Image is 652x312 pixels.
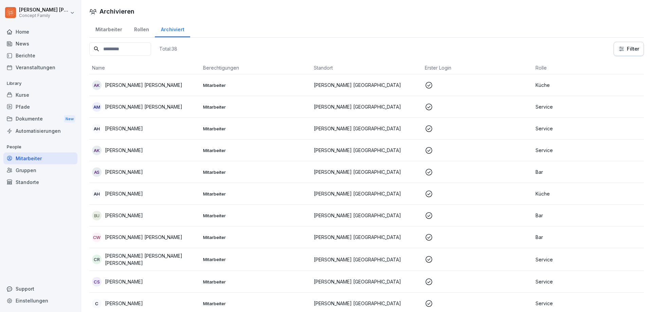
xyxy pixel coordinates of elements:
[422,61,533,74] th: Erster Login
[203,82,309,88] p: Mitarbeiter
[92,211,102,220] div: BU
[533,61,644,74] th: Rolle
[203,147,309,153] p: Mitarbeiter
[3,295,77,307] a: Einstellungen
[3,283,77,295] div: Support
[314,300,419,307] p: [PERSON_NAME] [GEOGRAPHIC_DATA]
[203,104,309,110] p: Mitarbeiter
[105,278,143,285] p: [PERSON_NAME]
[19,7,69,13] p: [PERSON_NAME] [PERSON_NAME]
[311,61,422,74] th: Standort
[92,146,102,155] div: AK
[3,89,77,101] a: Kurse
[3,125,77,137] a: Automatisierungen
[203,213,309,219] p: Mitarbeiter
[3,50,77,61] a: Berichte
[92,255,102,264] div: CR
[155,20,190,37] a: Archiviert
[3,78,77,89] p: Library
[536,147,641,154] p: Service
[89,20,128,37] a: Mitarbeiter
[3,26,77,38] a: Home
[99,7,134,16] h1: Archivieren
[314,125,419,132] p: [PERSON_NAME] [GEOGRAPHIC_DATA]
[536,125,641,132] p: Service
[159,45,177,52] p: Total: 38
[128,20,155,37] a: Rollen
[314,168,419,176] p: [PERSON_NAME] [GEOGRAPHIC_DATA]
[105,81,182,89] p: [PERSON_NAME] [PERSON_NAME]
[92,80,102,90] div: AK
[105,212,143,219] p: [PERSON_NAME]
[536,256,641,263] p: Service
[536,103,641,110] p: Service
[3,152,77,164] a: Mitarbeiter
[536,212,641,219] p: Bar
[92,167,102,177] div: AS
[92,102,102,112] div: AM
[92,299,102,308] div: C
[536,278,641,285] p: Service
[64,115,75,123] div: New
[105,234,182,241] p: [PERSON_NAME] [PERSON_NAME]
[314,212,419,219] p: [PERSON_NAME] [GEOGRAPHIC_DATA]
[105,300,143,307] p: [PERSON_NAME]
[203,234,309,240] p: Mitarbeiter
[536,234,641,241] p: Bar
[3,113,77,125] a: DokumenteNew
[3,176,77,188] a: Standorte
[203,256,309,262] p: Mitarbeiter
[3,61,77,73] a: Veranstaltungen
[314,278,419,285] p: [PERSON_NAME] [GEOGRAPHIC_DATA]
[92,233,102,242] div: CW
[203,279,309,285] p: Mitarbeiter
[314,234,419,241] p: [PERSON_NAME] [GEOGRAPHIC_DATA]
[92,189,102,199] div: AH
[105,103,182,110] p: [PERSON_NAME] [PERSON_NAME]
[89,61,200,74] th: Name
[105,252,198,267] p: [PERSON_NAME] [PERSON_NAME] [PERSON_NAME]
[92,124,102,133] div: AH
[314,256,419,263] p: [PERSON_NAME] [GEOGRAPHIC_DATA]
[105,125,143,132] p: [PERSON_NAME]
[92,277,102,287] div: CS
[536,190,641,197] p: Küche
[536,168,641,176] p: Bar
[536,300,641,307] p: Service
[19,13,69,18] p: Concept Family
[314,190,419,197] p: [PERSON_NAME] [GEOGRAPHIC_DATA]
[203,169,309,175] p: Mitarbeiter
[3,142,77,152] p: People
[536,81,641,89] p: Küche
[614,42,644,56] button: Filter
[203,126,309,132] p: Mitarbeiter
[105,168,143,176] p: [PERSON_NAME]
[200,61,311,74] th: Berechtigungen
[3,101,77,113] a: Pfade
[105,190,143,197] p: [PERSON_NAME]
[3,113,77,125] div: Dokumente
[3,38,77,50] a: News
[618,45,639,52] div: Filter
[105,147,143,154] p: [PERSON_NAME]
[3,164,77,176] a: Gruppen
[314,81,419,89] p: [PERSON_NAME] [GEOGRAPHIC_DATA]
[314,147,419,154] p: [PERSON_NAME] [GEOGRAPHIC_DATA]
[203,300,309,307] p: Mitarbeiter
[203,191,309,197] p: Mitarbeiter
[314,103,419,110] p: [PERSON_NAME] [GEOGRAPHIC_DATA]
